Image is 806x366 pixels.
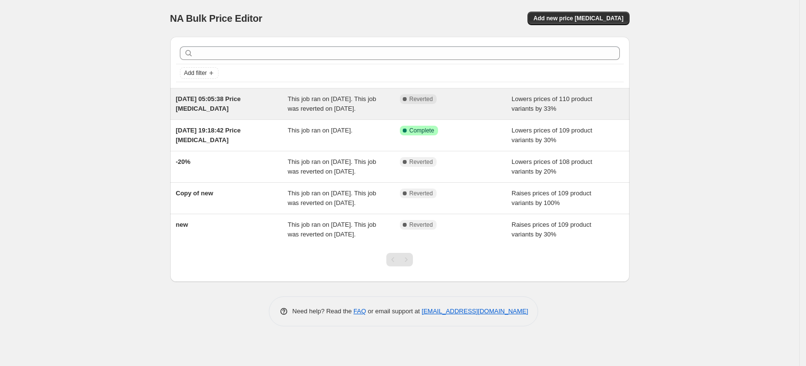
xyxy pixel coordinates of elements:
[422,307,528,315] a: [EMAIL_ADDRESS][DOMAIN_NAME]
[288,95,376,112] span: This job ran on [DATE]. This job was reverted on [DATE].
[512,158,592,175] span: Lowers prices of 108 product variants by 20%
[533,15,623,22] span: Add new price [MEDICAL_DATA]
[288,127,352,134] span: This job ran on [DATE].
[176,127,241,144] span: [DATE] 19:18:42 Price [MEDICAL_DATA]
[353,307,366,315] a: FAQ
[184,69,207,77] span: Add filter
[176,158,191,165] span: -20%
[288,190,376,206] span: This job ran on [DATE]. This job was reverted on [DATE].
[293,307,354,315] span: Need help? Read the
[512,221,591,238] span: Raises prices of 109 product variants by 30%
[410,221,433,229] span: Reverted
[176,221,188,228] span: new
[176,190,213,197] span: Copy of new
[288,158,376,175] span: This job ran on [DATE]. This job was reverted on [DATE].
[386,253,413,266] nav: Pagination
[528,12,629,25] button: Add new price [MEDICAL_DATA]
[288,221,376,238] span: This job ran on [DATE]. This job was reverted on [DATE].
[512,95,592,112] span: Lowers prices of 110 product variants by 33%
[170,13,263,24] span: NA Bulk Price Editor
[410,127,434,134] span: Complete
[366,307,422,315] span: or email support at
[410,158,433,166] span: Reverted
[512,190,591,206] span: Raises prices of 109 product variants by 100%
[180,67,219,79] button: Add filter
[410,190,433,197] span: Reverted
[512,127,592,144] span: Lowers prices of 109 product variants by 30%
[410,95,433,103] span: Reverted
[176,95,241,112] span: [DATE] 05:05:38 Price [MEDICAL_DATA]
